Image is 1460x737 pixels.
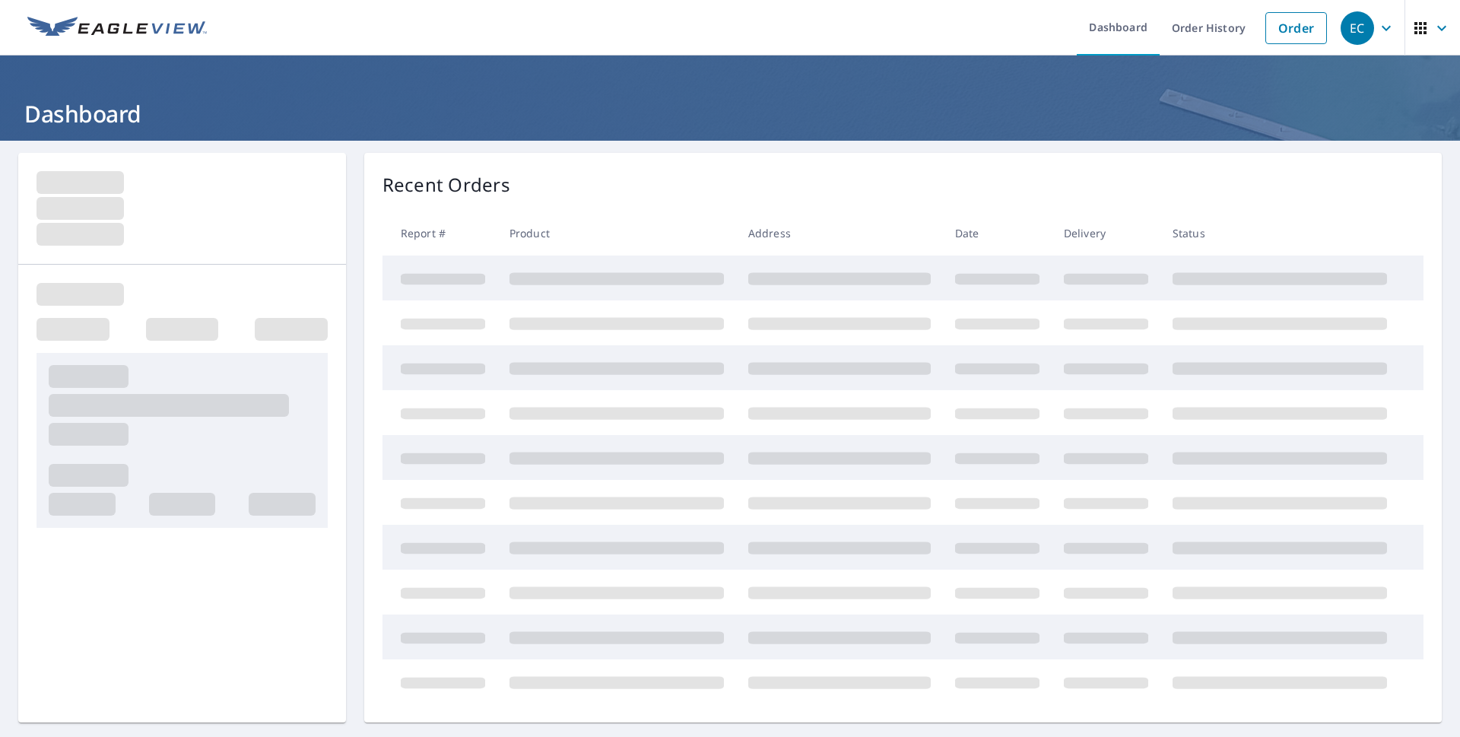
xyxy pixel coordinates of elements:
a: Order [1265,12,1327,44]
p: Recent Orders [382,171,510,199]
h1: Dashboard [18,98,1442,129]
div: EC [1341,11,1374,45]
th: Product [497,211,736,256]
th: Status [1160,211,1399,256]
th: Delivery [1052,211,1160,256]
th: Date [943,211,1052,256]
img: EV Logo [27,17,207,40]
th: Report # [382,211,497,256]
th: Address [736,211,943,256]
